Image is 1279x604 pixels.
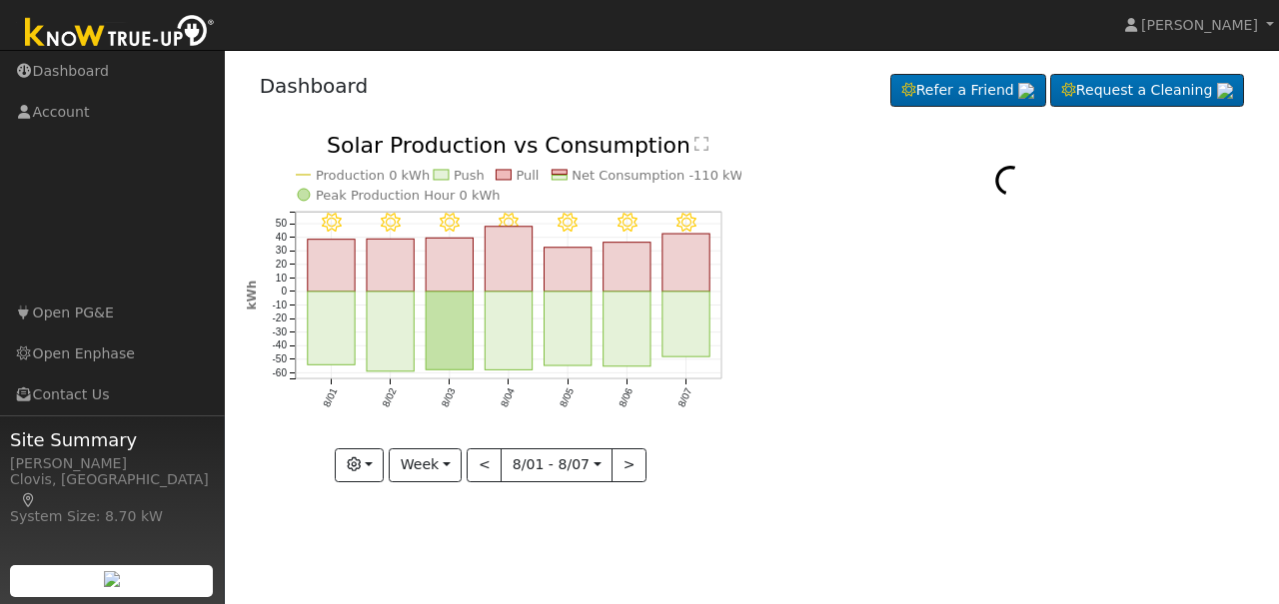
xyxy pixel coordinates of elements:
[104,571,120,587] img: retrieve
[890,74,1046,108] a: Refer a Friend
[10,453,214,474] div: [PERSON_NAME]
[10,506,214,527] div: System Size: 8.70 kW
[1217,83,1233,99] img: retrieve
[1050,74,1244,108] a: Request a Cleaning
[260,74,369,98] a: Dashboard
[10,469,214,511] div: Clovis, [GEOGRAPHIC_DATA]
[1141,17,1258,33] span: [PERSON_NAME]
[20,492,38,508] a: Map
[1018,83,1034,99] img: retrieve
[15,11,225,56] img: Know True-Up
[10,426,214,453] span: Site Summary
